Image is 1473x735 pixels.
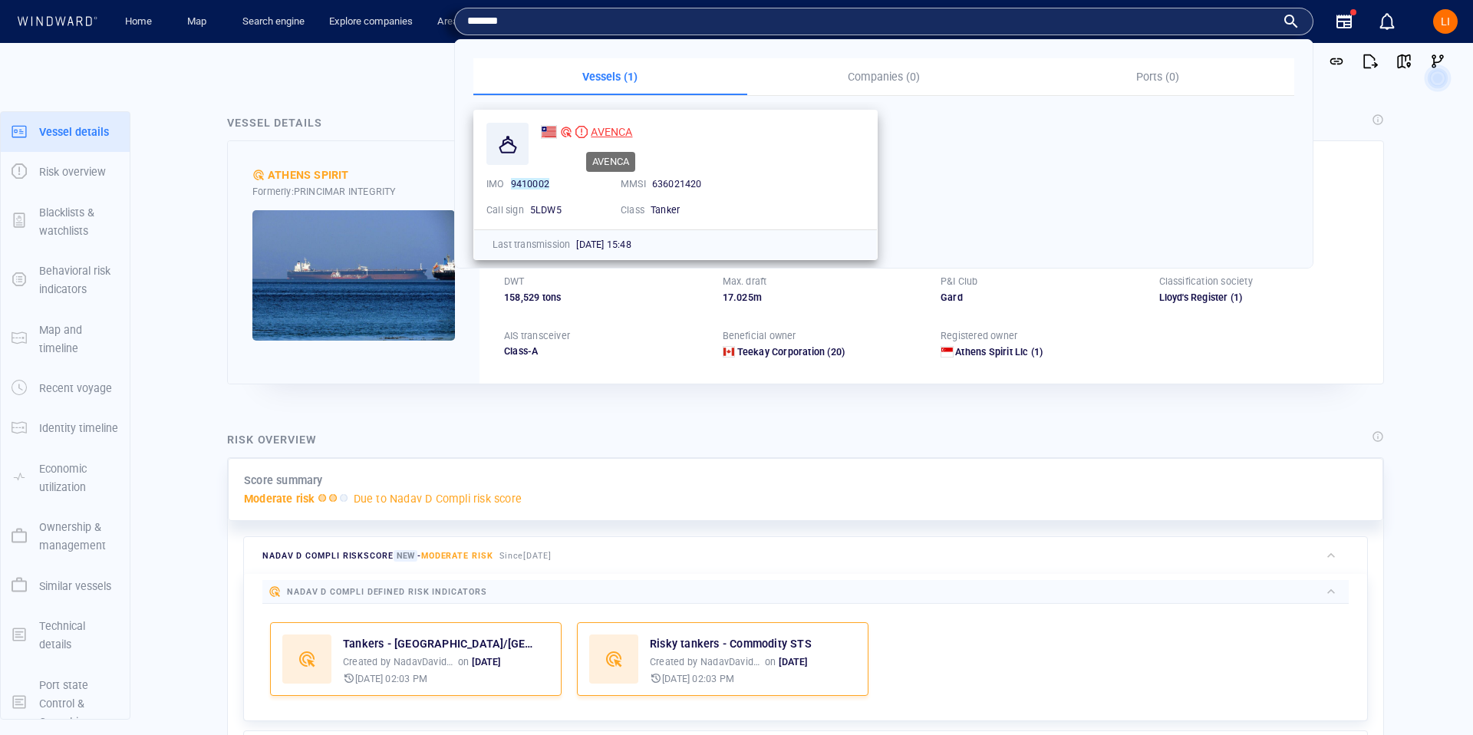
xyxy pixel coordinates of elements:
[71,61,127,73] span: [DATE] 05:00
[1159,291,1359,305] div: Lloyd's Register
[1,310,130,369] button: Map and timeline
[252,185,455,199] div: Formerly: PRINCIMAR INTEGRITY
[1159,275,1253,288] p: Classification society
[1029,345,1043,359] span: (1)
[955,345,1043,359] a: Athens Spirit Llc (1)
[143,146,199,157] span: [DATE] 18:30
[504,275,525,288] p: DWT
[7,79,206,121] dl: [DATE] 09:15Draft Change16.19
[7,282,48,300] span: [DATE] 13:39
[71,174,129,186] span: Draft Change
[1,470,130,484] a: Economic utilization
[1378,12,1396,31] div: Notification center
[354,489,522,508] p: Due to Nadav D Compli risk score
[78,15,106,38] div: (5942)
[650,655,808,669] p: Created by on
[7,216,48,235] span: [DATE] 02:51
[39,617,119,654] p: Technical details
[1387,44,1421,78] button: View on map
[650,634,812,653] p: Risky tankers - Commodity STS
[210,453,278,471] a: Mapbox logo
[213,430,266,446] div: 200km
[71,295,84,307] span: 8.9
[486,203,524,217] p: Call sign
[723,292,733,303] span: 17
[262,550,493,562] span: Nadav D Compli risk score -
[92,188,105,199] span: 8.9
[287,587,487,597] span: Nadav D Compli defined risk indicators
[779,655,807,669] p: [DATE]
[7,271,206,313] dl: [DATE] 13:39Draft Change8.99
[143,230,199,242] span: [DATE] 16:00
[651,203,743,217] div: Tanker
[236,8,311,35] button: Search engine
[7,324,48,342] span: [DATE] 14:21
[733,292,736,303] span: .
[1069,55,1092,78] div: Toggle vessel historical path
[39,460,119,497] p: Economic utilization
[7,174,48,193] span: [DATE] 02:51
[652,178,702,190] span: 636021420
[825,345,845,359] span: (20)
[119,8,158,35] a: Home
[486,177,505,191] p: IMO
[504,329,570,343] p: AIS transceiver
[143,61,199,73] span: [DATE] 03:30
[114,8,163,35] button: Home
[244,471,323,489] p: Score summary
[941,329,1017,343] p: Registered owner
[7,48,48,66] span: [DATE] 08:57
[39,676,119,732] p: Port state Control & Casualties
[421,551,493,561] span: Moderate risk
[394,655,455,669] p: NadavDavidson2
[1,695,130,710] a: Port state Control & Casualties
[227,430,317,449] div: Risk overview
[1,578,130,592] a: Similar vessels
[71,216,176,228] span: Destination, ETA change
[323,8,419,35] button: Explore companies
[941,275,978,288] p: P&I Club
[737,346,825,358] span: Teekay Corporation
[92,338,105,349] span: 9.3
[1,124,130,138] a: Vessel details
[71,338,77,349] span: 9
[472,655,500,669] p: [DATE]
[1,408,130,448] button: Identity timeline
[591,126,632,138] span: AVENCA
[1007,55,1046,78] button: Export vessel information
[355,672,427,686] p: [DATE] 02:03 PM
[541,123,633,141] a: AVENCA
[226,394,255,406] span: 6 days
[493,238,570,252] p: Last transmission
[511,178,549,190] mark: 9410002
[7,313,206,355] dl: [DATE] 14:21Draft Change99.3
[71,366,156,377] span: Destination Change
[71,462,156,473] span: Destination Change
[71,420,122,431] span: ETA change
[343,634,535,653] div: Tankers - US/UK/IL Affiliated
[1159,291,1228,305] div: Lloyd's Register
[1,566,130,606] button: Similar vessels
[723,275,767,288] p: Max. draft
[39,518,119,555] p: Ownership & management
[621,177,646,191] p: MMSI
[1,420,130,435] a: Identity timeline
[252,169,265,181] div: Nadav D Compli defined risk: moderate risk
[1228,291,1359,305] span: (1)
[244,489,315,508] p: Moderate risk
[7,451,206,505] dl: [DATE] 15:22Destination Change
[213,387,355,414] button: 6 days[DATE]-[DATE]
[100,295,105,307] span: 9
[1,381,130,395] a: Recent voyage
[71,433,127,445] span: [DATE] 16:00
[71,380,129,391] span: RAS TANURA
[1,606,130,665] button: Technical details
[343,634,535,653] a: Tankers - [GEOGRAPHIC_DATA]/[GEOGRAPHIC_DATA]/[GEOGRAPHIC_DATA] Affiliated
[1,251,130,310] button: Behavioral risk indicators
[268,166,349,184] span: ATHENS SPIRIT
[8,15,75,38] div: Activity timeline
[1,627,130,641] a: Technical details
[7,132,48,150] span: [DATE] 09:15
